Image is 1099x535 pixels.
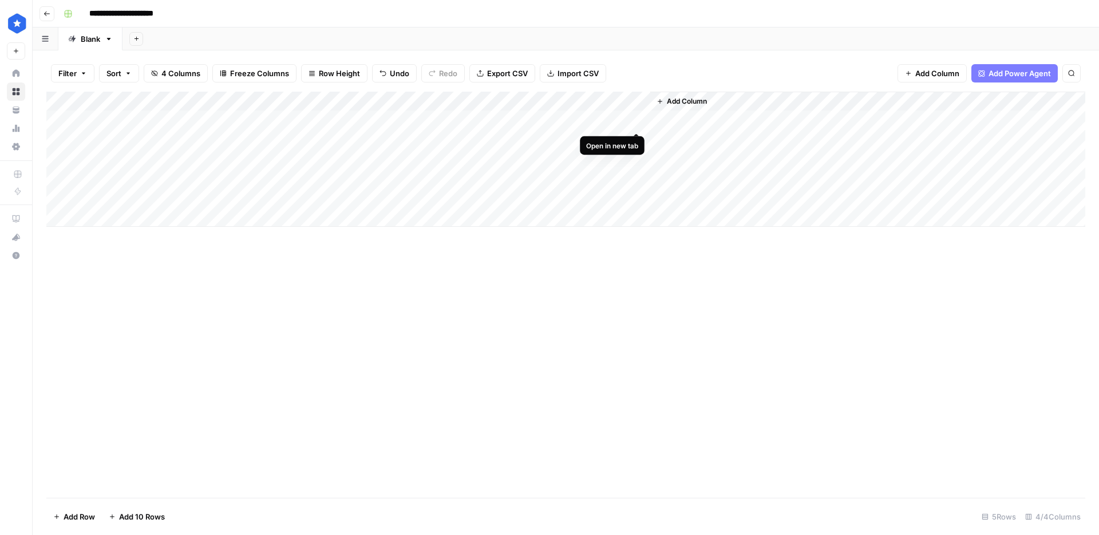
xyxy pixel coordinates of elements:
span: Redo [439,68,457,79]
button: Help + Support [7,246,25,265]
a: Home [7,64,25,82]
a: Usage [7,119,25,137]
span: Sort [106,68,121,79]
span: Add Row [64,511,95,522]
span: Row Height [319,68,360,79]
button: What's new? [7,228,25,246]
div: Open in new tab [586,140,638,151]
div: 4/4 Columns [1021,508,1085,526]
button: Add Row [46,508,102,526]
button: Row Height [301,64,367,82]
button: Freeze Columns [212,64,297,82]
span: Add Power Agent [989,68,1051,79]
button: Import CSV [540,64,606,82]
button: Sort [99,64,139,82]
a: Settings [7,137,25,156]
div: 5 Rows [977,508,1021,526]
a: Browse [7,82,25,101]
span: 4 Columns [161,68,200,79]
button: Add 10 Rows [102,508,172,526]
button: Workspace: ConsumerAffairs [7,9,25,38]
button: Add Power Agent [971,64,1058,82]
span: Export CSV [487,68,528,79]
span: Add 10 Rows [119,511,165,522]
span: Undo [390,68,409,79]
div: Blank [81,33,100,45]
a: Blank [58,27,122,50]
span: Add Column [915,68,959,79]
button: Redo [421,64,465,82]
button: Add Column [652,94,711,109]
img: ConsumerAffairs Logo [7,13,27,34]
button: Undo [372,64,417,82]
a: AirOps Academy [7,210,25,228]
a: Your Data [7,101,25,119]
span: Add Column [667,96,707,107]
button: Export CSV [469,64,535,82]
span: Freeze Columns [230,68,289,79]
button: Filter [51,64,94,82]
button: Add Column [898,64,967,82]
span: Import CSV [558,68,599,79]
span: Filter [58,68,77,79]
button: 4 Columns [144,64,208,82]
